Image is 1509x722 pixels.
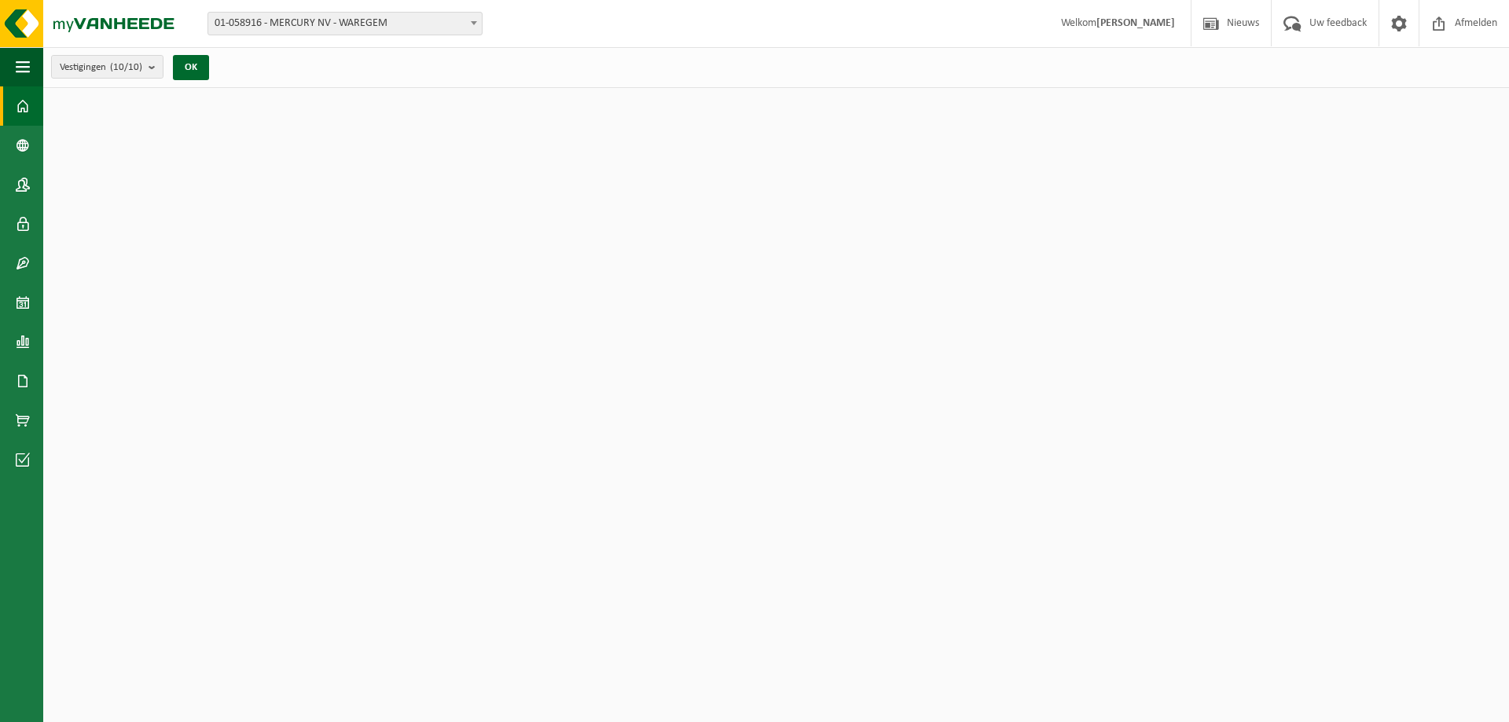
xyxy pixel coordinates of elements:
button: OK [173,55,209,80]
span: 01-058916 - MERCURY NV - WAREGEM [207,12,483,35]
strong: [PERSON_NAME] [1096,17,1175,29]
span: Vestigingen [60,56,142,79]
button: Vestigingen(10/10) [51,55,163,79]
count: (10/10) [110,62,142,72]
span: 01-058916 - MERCURY NV - WAREGEM [208,13,482,35]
